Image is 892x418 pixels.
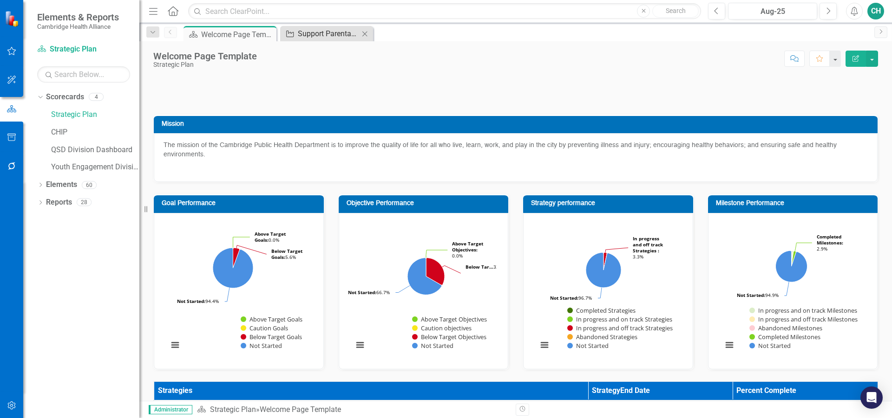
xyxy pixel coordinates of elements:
[791,251,793,266] path: In progress and on track Milestones, 2.
[51,162,139,173] a: Youth Engagement Division
[412,324,472,332] button: Show Caution objectives
[567,341,608,350] button: Show Not Started
[737,292,765,298] tspan: Not Started:
[354,339,367,352] button: View chart menu, Chart
[164,220,314,360] div: Chart. Highcharts interactive chart.
[162,121,873,128] h3: Mission
[533,220,683,360] div: Chart. Highcharts interactive chart.
[46,197,72,208] a: Reports
[567,324,673,332] button: Show In progress and off track Strategies
[737,292,779,298] text: 94.9%
[197,405,509,415] div: »
[241,315,303,323] button: Show Above Target Goals
[177,298,219,304] text: 94.4%
[533,220,681,360] svg: Interactive chart
[164,141,868,161] p: The mission of the Cambridge Public Health Department is to improve the quality of life for all w...
[37,44,130,55] a: Strategic Plan
[749,315,858,323] button: Show In progress and off track Milestones
[51,145,139,155] a: QSD Division Dashboard
[633,235,663,260] text: 3.3%
[775,251,807,282] path: Not Started, 131.
[749,341,790,350] button: Show Not Started
[412,333,487,341] button: Show Below Target Objectives
[452,240,484,253] tspan: Above Target Objectives:
[51,127,139,138] a: CHIP
[201,29,274,40] div: Welcome Page Template
[407,257,441,295] path: Not Started, 8.
[586,252,621,288] path: Not Started, 29.
[749,306,857,315] button: Show In progress and on track Milestones
[37,66,130,83] input: Search Below...
[550,295,578,301] tspan: Not Started:
[550,295,592,301] text: 96.7%
[716,200,873,207] h3: Milestone Performance
[412,315,488,323] button: Show Above Target Objectives
[82,181,97,189] div: 60
[162,200,319,207] h3: Goal Performance
[153,51,257,61] div: Welcome Page Template
[164,220,312,360] svg: Interactive chart
[817,233,843,252] text: 2.9%
[791,251,794,266] path: Abandoned Milestones, 0.
[531,200,689,207] h3: Strategy performance
[749,324,822,332] button: Show Abandoned Milestones
[241,333,303,341] button: Show Below Target Goals
[271,248,303,260] tspan: Below Target Goals:
[298,28,359,39] div: Support Parental Stress Workgroup
[466,264,493,270] tspan: Below Tar…
[255,231,286,243] text: 0.0%
[538,339,551,352] button: View chart menu, Chart
[260,405,341,414] div: Welcome Page Template
[37,12,119,23] span: Elements & Reports
[37,23,119,30] small: Cambridge Health Alliance
[652,5,699,18] button: Search
[177,298,205,304] tspan: Not Started:
[749,333,820,341] button: Show Completed Milestones
[282,28,359,39] a: Support Parental Stress Workgroup
[4,10,21,27] img: ClearPoint Strategy
[46,180,77,190] a: Elements
[426,257,444,285] path: Below Target Objectives, 4.
[860,386,883,409] div: Open Intercom Messenger
[213,248,253,288] path: Not Started, 17.
[233,248,239,268] path: Below Target Goals, 1.
[567,315,673,323] button: Show In progress and on track Strategies
[633,235,663,254] tspan: In progress and off track Strategies :
[210,405,256,414] a: Strategic Plan
[817,233,843,246] tspan: Completed Milestones:
[77,199,92,206] div: 28
[241,341,282,350] button: Show Not Started
[348,289,376,296] tspan: Not Started:
[452,240,484,259] text: 0.0%
[567,306,636,315] button: Show Completed Strategies
[347,200,504,207] h3: Objective Performance
[348,289,390,296] text: 66.7%
[728,3,817,19] button: Aug-25
[149,405,192,414] span: Administrator
[603,253,607,270] path: Abandoned Strategies , 0.
[188,3,701,19] input: Search ClearPoint...
[731,6,814,17] div: Aug-25
[412,341,453,350] button: Show Not Started
[718,220,866,360] svg: Interactive chart
[567,333,637,341] button: Show Abandoned Strategies
[718,220,868,360] div: Chart. Highcharts interactive chart.
[348,220,497,360] svg: Interactive chart
[169,339,182,352] button: View chart menu, Chart
[466,264,507,270] text: 33.3%
[666,7,686,14] span: Search
[348,220,499,360] div: Chart. Highcharts interactive chart.
[255,231,286,243] tspan: Above Target Goals:
[153,61,257,68] div: Strategic Plan
[867,3,884,19] button: CH
[791,251,796,266] path: Completed Milestones, 4.
[89,93,104,101] div: 4
[46,92,84,103] a: Scorecards
[154,400,878,417] td: Double-Click to Edit
[51,109,139,120] a: Strategic Plan
[723,339,736,352] button: View chart menu, Chart
[271,248,303,260] text: 5.6%
[241,324,288,332] button: Show Caution Goals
